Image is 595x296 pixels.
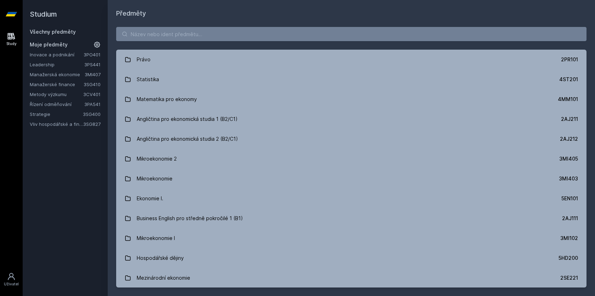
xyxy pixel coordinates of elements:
[4,281,19,287] div: Uživatel
[83,91,101,97] a: 3CV401
[83,121,101,127] a: 3SG827
[116,129,586,149] a: Angličtina pro ekonomická studia 2 (B2/C1) 2AJ212
[30,101,84,108] a: Řízení odměňování
[559,76,578,83] div: 4ST201
[30,51,84,58] a: Inovace a podnikání
[84,62,101,67] a: 3PS441
[137,52,151,67] div: Právo
[116,50,586,69] a: Právo 2PR101
[137,112,238,126] div: Angličtina pro ekonomická studia 1 (B2/C1)
[137,152,177,166] div: Mikroekonomie 2
[116,9,586,18] h1: Předměty
[30,91,83,98] a: Metody výzkumu
[30,41,68,48] span: Moje předměty
[561,195,578,202] div: 5EN101
[559,175,578,182] div: 3MI403
[116,69,586,89] a: Statistika 4ST201
[559,255,578,262] div: 5HD200
[30,121,83,128] a: Vliv hospodářské a finanční kriminality na hodnotu a strategii firmy
[116,268,586,288] a: Mezinárodní ekonomie 2SE221
[560,135,578,143] div: 2AJ212
[559,155,578,162] div: 3MI405
[116,228,586,248] a: Mikroekonomie I 3MI102
[30,111,83,118] a: Strategie
[116,27,586,41] input: Název nebo ident předmětu…
[116,109,586,129] a: Angličtina pro ekonomická studia 1 (B2/C1) 2AJ211
[560,235,578,242] div: 3MI102
[137,72,159,86] div: Statistika
[85,72,101,77] a: 3MI407
[84,52,101,57] a: 3PO401
[83,111,101,117] a: 3SG400
[30,61,84,68] a: Leadership
[116,248,586,268] a: Hospodářské dějiny 5HD200
[6,41,17,46] div: Study
[137,271,190,285] div: Mezinárodní ekonomie
[116,189,586,208] a: Ekonomie I. 5EN101
[137,251,184,265] div: Hospodářské dějiny
[30,81,84,88] a: Manažerské finance
[116,149,586,169] a: Mikroekonomie 2 3MI405
[30,71,85,78] a: Manažerská ekonomie
[137,132,238,146] div: Angličtina pro ekonomická studia 2 (B2/C1)
[1,269,21,290] a: Uživatel
[137,211,243,225] div: Business English pro středně pokročilé 1 (B1)
[561,116,578,123] div: 2AJ211
[561,56,578,63] div: 2PR101
[116,169,586,189] a: Mikroekonomie 3MI403
[84,101,101,107] a: 3PA541
[137,231,175,245] div: Mikroekonomie I
[116,208,586,228] a: Business English pro středně pokročilé 1 (B1) 2AJ111
[116,89,586,109] a: Matematika pro ekonomy 4MM101
[137,92,197,106] div: Matematika pro ekonomy
[84,82,101,87] a: 3SG410
[1,28,21,50] a: Study
[558,96,578,103] div: 4MM101
[137,172,172,186] div: Mikroekonomie
[560,274,578,281] div: 2SE221
[562,215,578,222] div: 2AJ111
[30,29,76,35] a: Všechny předměty
[137,191,163,206] div: Ekonomie I.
